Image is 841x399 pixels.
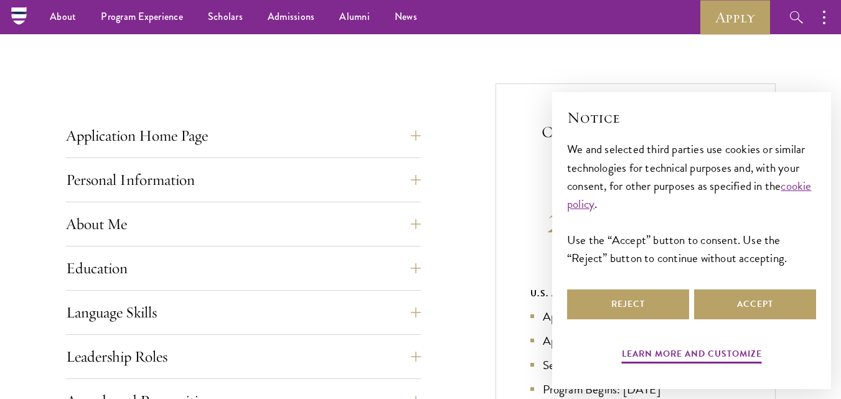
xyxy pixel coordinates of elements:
button: Personal Information [66,165,421,195]
h5: Current Selection Cycle: Countdown to [DATE] Application Deadline [530,121,741,185]
h2: 26 [530,196,601,243]
li: Application Deadline: [DATE] 3 p.m. EDT [530,332,741,350]
button: Reject [567,289,689,319]
div: We and selected third parties use cookies or similar technologies for technical purposes and, wit... [567,140,816,266]
a: cookie policy [567,177,812,213]
li: Application [530,307,741,326]
button: Application Home Page [66,121,421,151]
h2: Notice [567,107,816,128]
button: Accept [694,289,816,319]
div: U.S. and Global Applicants [530,286,741,301]
button: About Me [66,209,421,239]
button: Language Skills [66,298,421,327]
button: Education [66,253,421,283]
button: Learn more and customize [622,346,762,365]
p: Days [530,243,601,256]
li: Program Begins: [DATE] [530,380,741,398]
li: Selection Cycle: [DATE] – [DATE] [530,356,741,374]
button: Leadership Roles [66,342,421,372]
